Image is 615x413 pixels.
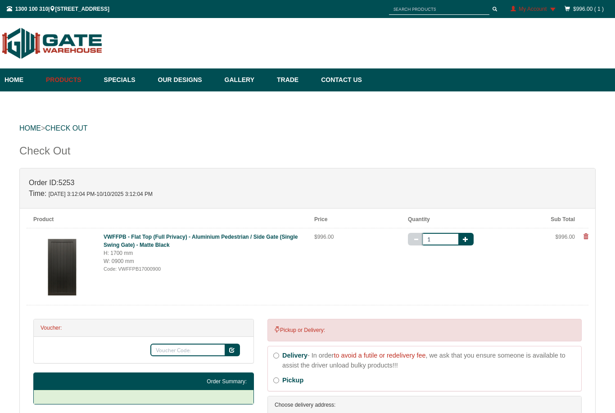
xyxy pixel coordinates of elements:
b: Quantity [408,216,430,222]
div: W: 0900 mm [104,257,301,265]
span: Pickup or Delivery: [275,327,325,333]
div: H: 1700 mm [104,249,301,257]
a: Products [41,68,99,91]
div: $996.00 [502,233,575,241]
span: Pickup [282,377,303,384]
a: $996.00 ( 1 ) [573,6,604,12]
b: Price [314,216,327,222]
a: 1300 100 310 [15,6,48,12]
strong: Order Summary: [207,378,247,385]
strong: Order ID: [29,179,59,186]
span: to avoid a futile or redelivery fee [334,352,425,359]
a: Contact Us [317,68,362,91]
a: Specials [99,68,154,91]
a: Home [5,68,41,91]
strong: - In order , we ask that you ensure someone is available to assist the driver unload bulky produc... [282,352,565,369]
span: [DATE] 3:12:04 PM-10/10/2025 3:12:04 PM [49,191,153,197]
div: > [19,114,596,143]
strong: Time: [29,190,46,197]
input: Voucher Code: [150,344,226,356]
input: SEARCH PRODUCTS [389,4,489,15]
img: vwffpb-flat-top-full-privacy-aluminium-pedestrian--side-gate-single-swing-gate-black-matt-2023111... [28,233,95,300]
a: VWFFPB - Flat Top (Full Privacy) - Aluminium Pedestrian / Side Gate (Single Swing Gate) - Matte B... [104,234,298,248]
div: $996.00 [314,233,394,241]
span: | [STREET_ADDRESS] [7,6,109,12]
div: Check Out [19,143,596,168]
a: Gallery [220,68,272,91]
input: Delivery- In orderto avoid a futile or redelivery fee, we ask that you ensure someone is availabl... [273,353,279,359]
a: Check Out [45,124,87,132]
span: My Account [519,6,547,12]
a: Trade [272,68,317,91]
a: HOME [19,124,41,132]
a: Our Designs [154,68,220,91]
strong: Voucher: [41,325,62,331]
b: Sub Total [551,216,575,222]
b: Product [33,216,54,222]
input: Pickup [273,377,279,383]
strong: Delivery [282,352,307,359]
div: 5253 [20,168,595,209]
div: Code: VWFFPB17000900 [104,265,301,273]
